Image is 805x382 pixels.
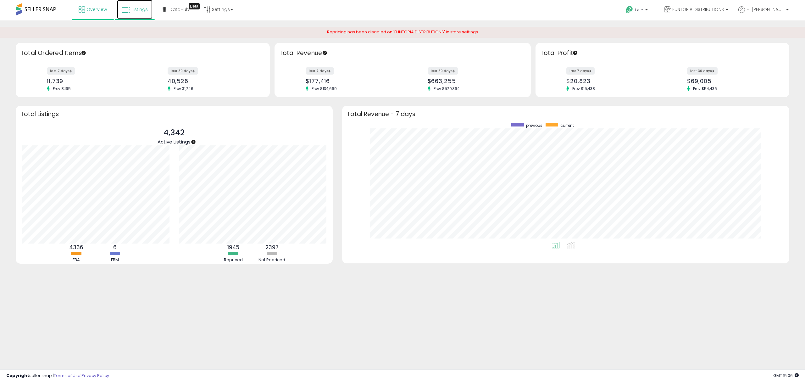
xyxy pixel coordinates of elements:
[428,67,458,75] label: last 30 days
[113,244,117,251] b: 6
[253,257,291,263] div: Not Repriced
[191,139,196,145] div: Tooltip anchor
[168,67,198,75] label: last 30 days
[566,78,658,84] div: $20,823
[526,123,542,128] span: previous
[69,244,83,251] b: 4336
[687,78,778,84] div: $69,005
[566,67,595,75] label: last 7 days
[214,257,252,263] div: Repriced
[50,86,74,91] span: Prev: 8,195
[58,257,95,263] div: FBA
[20,112,328,116] h3: Total Listings
[96,257,134,263] div: FBM
[169,6,189,13] span: DataHub
[86,6,107,13] span: Overview
[47,67,75,75] label: last 7 days
[347,112,785,116] h3: Total Revenue - 7 days
[621,1,654,20] a: Help
[738,6,789,20] a: Hi [PERSON_NAME]
[687,67,718,75] label: last 30 days
[560,123,574,128] span: current
[306,78,398,84] div: $177,416
[158,138,191,145] span: Active Listings
[168,78,259,84] div: 40,526
[430,86,463,91] span: Prev: $529,364
[635,7,643,13] span: Help
[306,67,334,75] label: last 7 days
[327,29,478,35] span: Repricing has been disabled on 'FUNTOPIA DISTRIBUTIONS' in store settings
[265,244,279,251] b: 2397
[428,78,520,84] div: $663,255
[540,49,785,58] h3: Total Profit
[572,50,578,56] div: Tooltip anchor
[308,86,340,91] span: Prev: $134,669
[747,6,784,13] span: Hi [PERSON_NAME]
[189,3,200,9] div: Tooltip anchor
[672,6,724,13] span: FUNTOPIA DISTRIBUTIONS
[47,78,138,84] div: 11,739
[625,6,633,14] i: Get Help
[81,50,86,56] div: Tooltip anchor
[322,50,328,56] div: Tooltip anchor
[569,86,598,91] span: Prev: $15,438
[158,127,191,139] p: 4,342
[227,244,239,251] b: 1945
[690,86,720,91] span: Prev: $54,436
[131,6,148,13] span: Listings
[20,49,265,58] h3: Total Ordered Items
[170,86,197,91] span: Prev: 31,246
[279,49,526,58] h3: Total Revenue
